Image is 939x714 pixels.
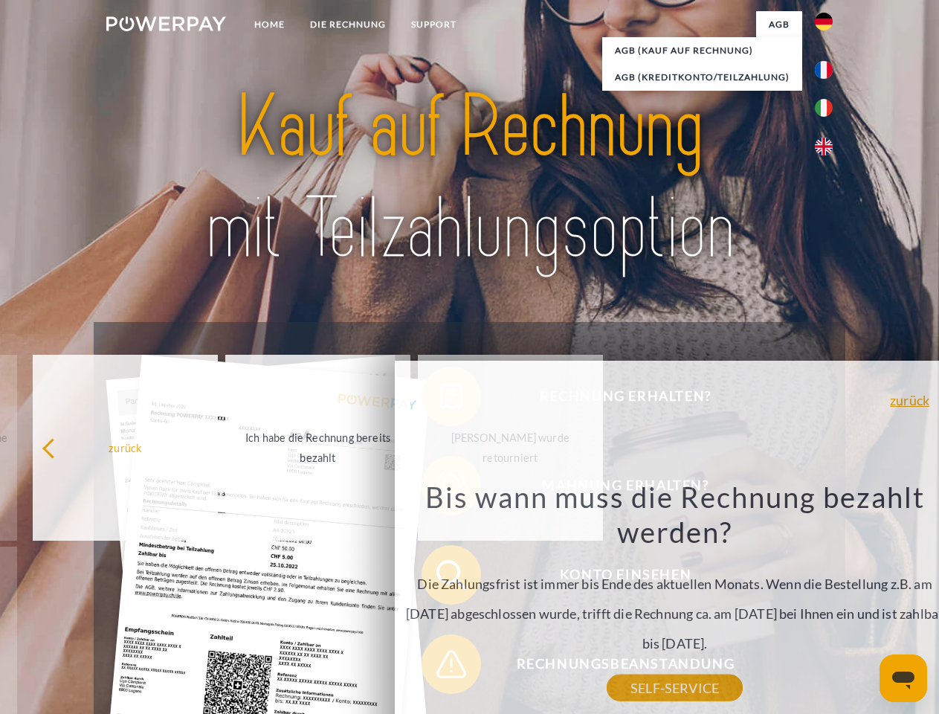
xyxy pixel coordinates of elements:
img: de [815,13,833,30]
div: Ich habe die Rechnung bereits bezahlt [234,428,401,468]
img: fr [815,61,833,79]
div: zurück [42,437,209,457]
a: agb [756,11,802,38]
iframe: Schaltfläche zum Öffnen des Messaging-Fensters [880,654,927,702]
a: Home [242,11,297,38]
a: SELF-SERVICE [607,675,743,701]
a: AGB (Kreditkonto/Teilzahlung) [602,64,802,91]
img: it [815,99,833,117]
a: SUPPORT [398,11,469,38]
img: en [815,138,833,155]
a: AGB (Kauf auf Rechnung) [602,37,802,64]
a: DIE RECHNUNG [297,11,398,38]
img: logo-powerpay-white.svg [106,16,226,31]
a: zurück [890,393,929,407]
img: title-powerpay_de.svg [142,71,797,285]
